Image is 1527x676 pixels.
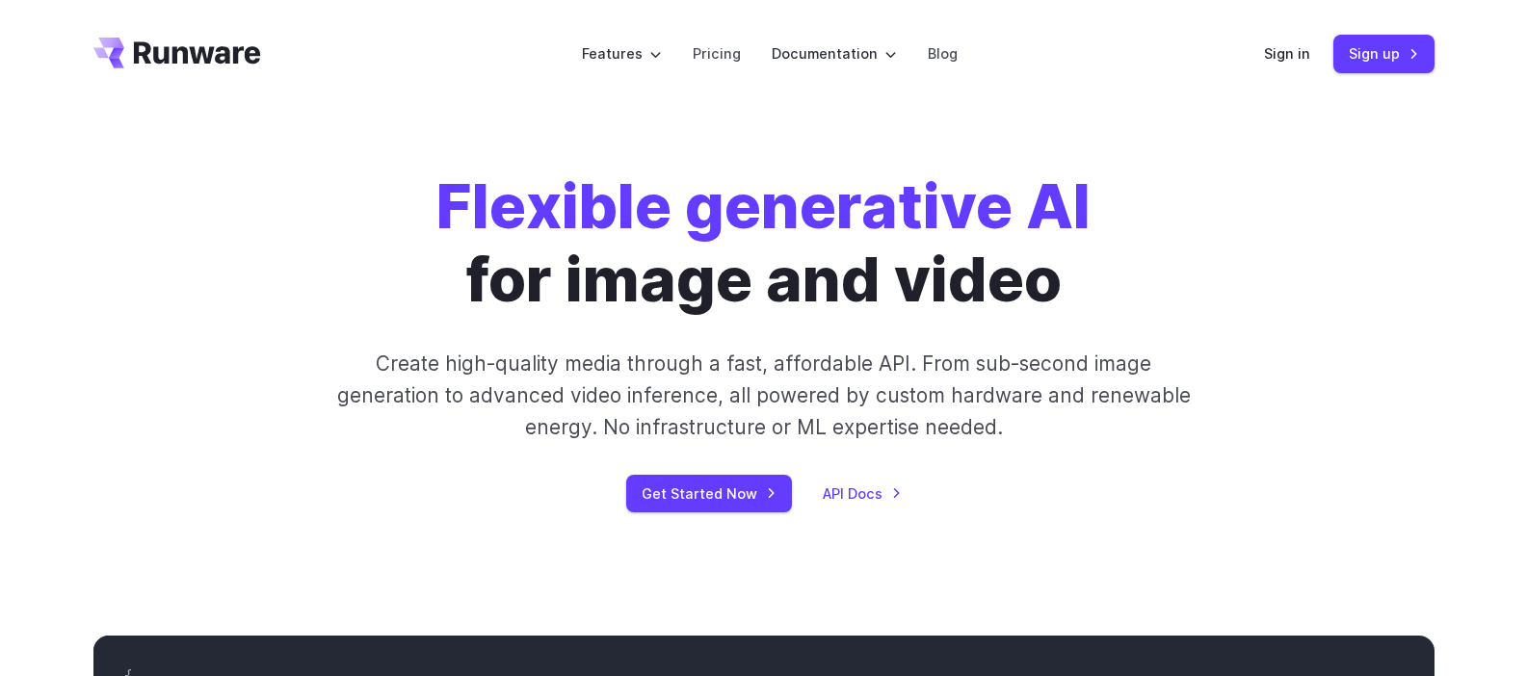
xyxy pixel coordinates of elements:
a: API Docs [823,482,902,505]
a: Pricing [693,42,741,65]
label: Documentation [772,42,897,65]
a: Go to / [93,38,261,68]
label: Features [582,42,662,65]
a: Blog [928,42,958,65]
h1: for image and video [436,169,1091,317]
strong: Flexible generative AI [436,169,1091,243]
a: Sign in [1264,42,1310,65]
a: Get Started Now [626,475,792,512]
p: Create high-quality media through a fast, affordable API. From sub-second image generation to adv... [334,348,1193,444]
a: Sign up [1333,35,1435,72]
